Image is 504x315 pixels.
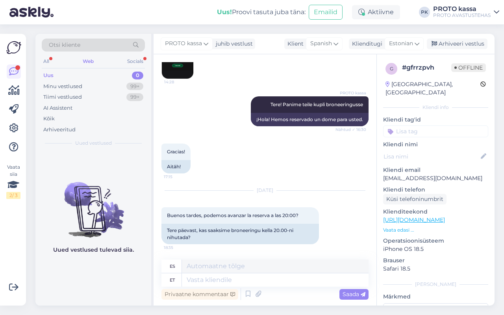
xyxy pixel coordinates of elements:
span: Estonian [389,39,413,48]
div: 0 [132,72,143,79]
div: ¡Hola! Hemos reservado un dome para usted. [251,113,369,126]
a: [URL][DOMAIN_NAME] [383,216,445,223]
div: 99+ [126,83,143,90]
p: Kliendi nimi [383,140,488,149]
div: [DATE] [161,187,369,194]
a: PROTO kassaPROTO AVASTUSTEHAS [433,6,499,18]
span: Saada [343,291,365,298]
p: iPhone OS 18.5 [383,245,488,253]
div: 2 / 3 [6,192,20,199]
div: Minu vestlused [43,83,82,90]
div: Arhiveeritud [43,126,76,134]
span: Tere! Panime teile kupli broneeringusse [271,101,363,107]
div: Aitäh! [161,160,191,173]
span: 14:28 [164,79,194,85]
span: Otsi kliente [49,41,80,49]
div: Kõik [43,115,55,123]
input: Lisa nimi [384,152,479,161]
div: Web [81,56,95,66]
p: [EMAIL_ADDRESS][DOMAIN_NAME] [383,174,488,182]
div: Tere päevast, kas saaksime broneeringu kella 20.00-ni nihutada? [161,224,319,244]
span: Spanish [310,39,332,48]
div: PK [419,7,430,18]
div: Proovi tasuta juba täna: [217,7,306,17]
p: Kliendi telefon [383,186,488,194]
div: [GEOGRAPHIC_DATA], [GEOGRAPHIC_DATA] [385,80,480,97]
span: Uued vestlused [75,140,112,147]
div: AI Assistent [43,104,72,112]
img: Askly Logo [6,40,21,55]
div: Klient [284,40,304,48]
b: Uus! [217,8,232,16]
span: PROTO kassa [165,39,202,48]
span: Gracias! [167,149,185,155]
input: Lisa tag [383,125,488,137]
p: Kliendi tag'id [383,116,488,124]
div: Vaata siia [6,164,20,199]
div: Aktiivne [352,5,400,19]
div: Tiimi vestlused [43,93,82,101]
div: Kliendi info [383,104,488,111]
p: Kliendi email [383,166,488,174]
div: Küsi telefoninumbrit [383,194,447,204]
div: es [170,260,175,273]
p: Brauser [383,256,488,265]
span: Offline [451,63,486,72]
span: PROTO kassa [337,90,366,96]
p: Operatsioonisüsteem [383,237,488,245]
span: 17:15 [164,174,193,180]
img: No chats [35,168,151,239]
div: et [170,273,175,287]
span: 18:35 [164,245,193,251]
div: Uus [43,72,54,79]
span: Buenos tardes, podemos avanzar la reserva a las 20:00? [167,212,298,218]
div: All [42,56,51,66]
div: 99+ [126,93,143,101]
p: Vaata edasi ... [383,227,488,234]
div: # gfrrzpvh [402,63,451,72]
div: Socials [126,56,145,66]
p: Märkmed [383,293,488,301]
img: Attachment [162,47,193,79]
div: PROTO kassa [433,6,491,12]
div: Klienditugi [349,40,382,48]
span: g [390,66,393,72]
button: Emailid [309,5,343,20]
span: Nähtud ✓ 16:30 [335,127,366,133]
p: Uued vestlused tulevad siia. [53,246,134,254]
div: Arhiveeri vestlus [427,39,487,49]
div: [PERSON_NAME] [383,281,488,288]
p: Klienditeekond [383,208,488,216]
div: Privaatne kommentaar [161,289,238,300]
div: juhib vestlust [213,40,253,48]
p: Safari 18.5 [383,265,488,273]
div: PROTO AVASTUSTEHAS [433,12,491,18]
